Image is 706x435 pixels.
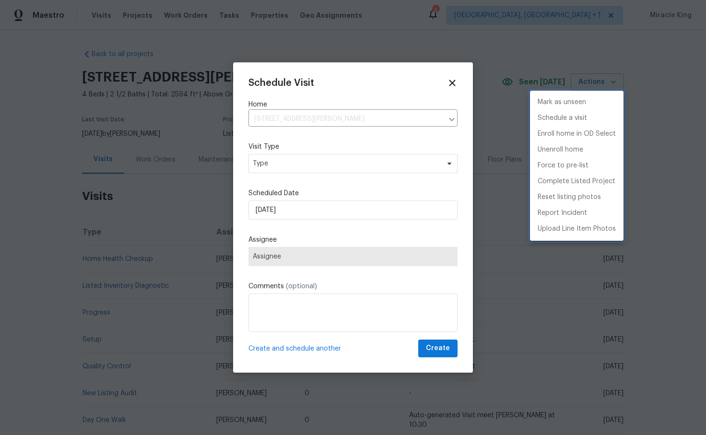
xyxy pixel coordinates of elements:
[538,176,615,187] p: Complete Listed Project
[538,145,583,155] p: Unenroll home
[538,192,601,202] p: Reset listing photos
[538,113,587,123] p: Schedule a visit
[538,224,616,234] p: Upload Line Item Photos
[538,161,588,171] p: Force to pre-list
[538,97,586,107] p: Mark as unseen
[538,208,587,218] p: Report Incident
[538,129,616,139] p: Enroll home in OD Select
